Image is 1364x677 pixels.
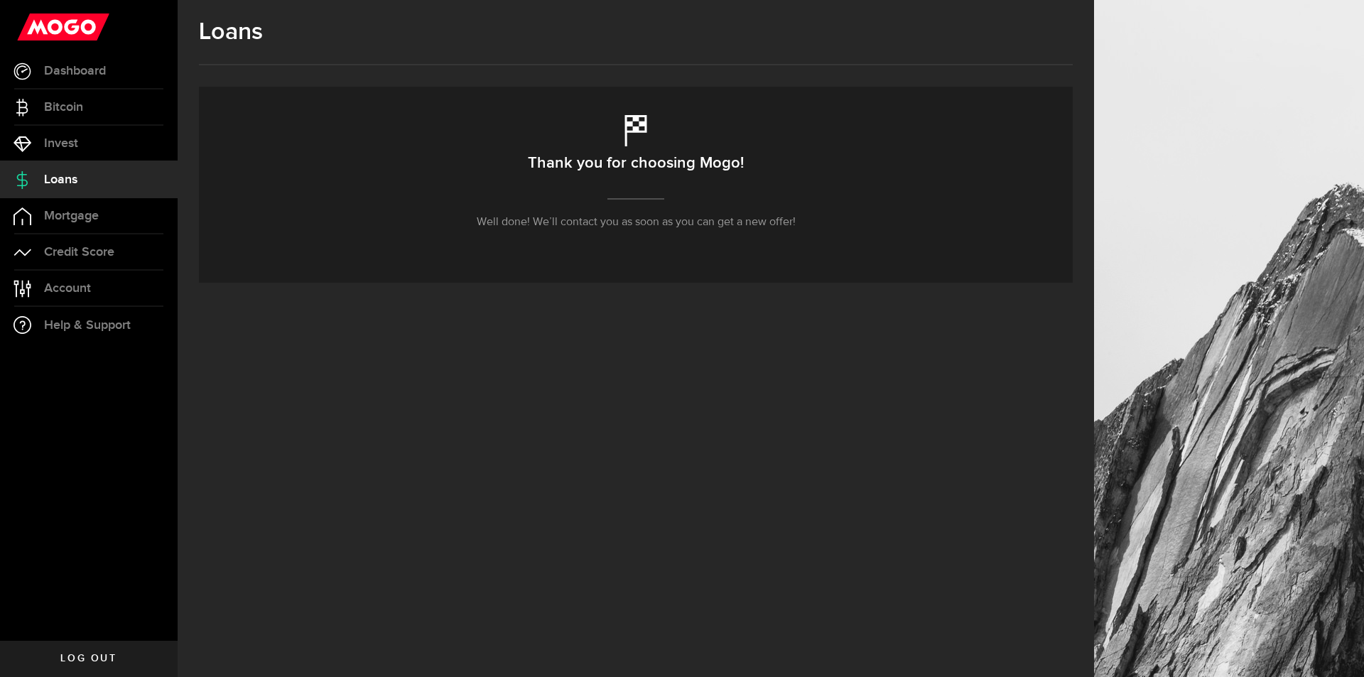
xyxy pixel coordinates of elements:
[199,18,1073,46] h1: Loans
[477,214,796,231] p: Well done! We’ll contact you as soon as you can get a new offer!
[44,173,77,186] span: Loans
[44,65,106,77] span: Dashboard
[44,319,131,332] span: Help & Support
[44,210,99,222] span: Mortgage
[44,137,78,150] span: Invest
[528,148,744,178] h2: Thank you for choosing Mogo!
[44,246,114,259] span: Credit Score
[1304,617,1364,677] iframe: LiveChat chat widget
[44,282,91,295] span: Account
[60,654,117,664] span: Log out
[44,101,83,114] span: Bitcoin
